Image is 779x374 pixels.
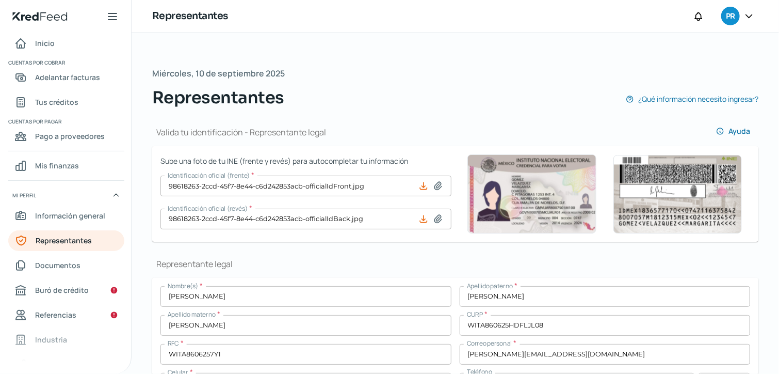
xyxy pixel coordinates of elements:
a: Industria [8,330,124,350]
a: Referencias [8,305,124,325]
span: Apellido paterno [467,282,513,290]
span: Industria [35,333,67,346]
a: Inicio [8,33,124,54]
span: PR [726,10,735,23]
span: CURP [467,310,483,319]
span: Ayuda [728,128,750,135]
span: Referencias [35,308,76,321]
a: Documentos [8,255,124,276]
span: Cuentas por pagar [8,117,123,126]
span: Adelantar facturas [35,71,100,84]
span: Sube una foto de tu INE (frente y revés) para autocompletar tu información [160,154,451,167]
h1: Representantes [152,9,228,24]
span: Información general [35,209,105,222]
h1: Valida tu identificación - Representante legal [152,127,326,138]
span: ¿Qué información necesito ingresar? [638,92,758,105]
span: Pago a proveedores [35,130,105,143]
a: Buró de crédito [8,280,124,301]
button: Ayuda [708,121,758,142]
a: Adelantar facturas [8,67,124,88]
span: Cuentas por cobrar [8,58,123,67]
span: RFC [168,339,179,348]
img: Ejemplo de identificación oficial (revés) [613,155,742,233]
a: Mis finanzas [8,155,124,176]
span: Representantes [152,85,284,110]
span: Nombre(s) [168,282,198,290]
a: Información general [8,206,124,226]
img: Ejemplo de identificación oficial (frente) [467,154,596,233]
span: Apellido materno [168,310,216,319]
span: Mi perfil [12,191,36,200]
span: Identificación oficial (frente) [168,171,250,180]
span: Identificación oficial (revés) [168,204,248,213]
a: Representantes [8,230,124,251]
a: Pago a proveedores [8,126,124,147]
span: Buró de crédito [35,284,89,297]
a: Tus créditos [8,92,124,113]
span: Tus créditos [35,96,78,108]
span: Inicio [35,37,55,50]
span: Documentos [35,259,80,272]
span: Redes sociales [35,358,88,371]
span: Correo personal [467,339,512,348]
span: Representantes [36,234,92,247]
span: Mis finanzas [35,159,79,172]
h1: Representante legal [152,258,758,270]
span: Miércoles, 10 de septiembre 2025 [152,66,285,81]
